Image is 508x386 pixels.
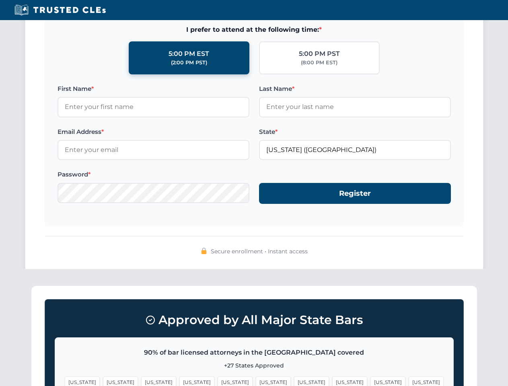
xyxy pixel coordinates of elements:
[58,25,451,35] span: I prefer to attend at the following time:
[58,170,249,179] label: Password
[259,84,451,94] label: Last Name
[201,248,207,254] img: 🔒
[259,183,451,204] button: Register
[12,4,108,16] img: Trusted CLEs
[259,140,451,160] input: Arizona (AZ)
[58,127,249,137] label: Email Address
[55,309,454,331] h3: Approved by All Major State Bars
[58,84,249,94] label: First Name
[211,247,308,256] span: Secure enrollment • Instant access
[301,59,337,67] div: (8:00 PM EST)
[169,49,209,59] div: 5:00 PM EST
[171,59,207,67] div: (2:00 PM PST)
[65,347,444,358] p: 90% of bar licensed attorneys in the [GEOGRAPHIC_DATA] covered
[259,127,451,137] label: State
[58,97,249,117] input: Enter your first name
[65,361,444,370] p: +27 States Approved
[299,49,340,59] div: 5:00 PM PST
[259,97,451,117] input: Enter your last name
[58,140,249,160] input: Enter your email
